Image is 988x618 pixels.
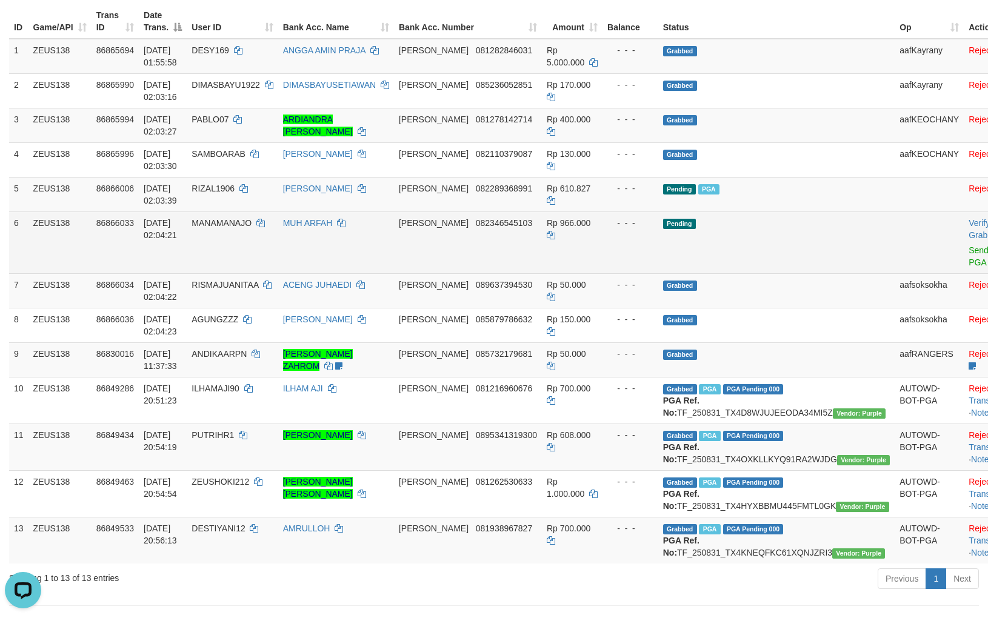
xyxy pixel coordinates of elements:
[144,280,177,302] span: [DATE] 02:04:22
[547,349,586,359] span: Rp 50.000
[96,523,134,533] span: 86849533
[9,211,28,273] td: 6
[658,470,895,517] td: TF_250831_TX4HYXBBMU445FMTL0GK
[28,211,92,273] td: ZEUS138
[895,470,964,517] td: AUTOWD-BOT-PGA
[192,45,229,55] span: DESY169
[92,4,139,39] th: Trans ID: activate to sort column ascending
[399,45,469,55] span: [PERSON_NAME]
[192,477,249,487] span: ZEUSHOKI212
[28,108,92,142] td: ZEUS138
[9,377,28,424] td: 10
[28,308,92,342] td: ZEUS138
[699,477,720,488] span: Marked by aafRornrotha
[476,430,537,440] span: Copy 0895341319300 to clipboard
[476,349,532,359] span: Copy 085732179681 to clipboard
[663,219,696,229] span: Pending
[9,108,28,142] td: 3
[28,177,92,211] td: ZEUS138
[699,384,720,394] span: Marked by aafRornrotha
[283,280,352,290] a: ACENG JUHAEDI
[547,523,590,533] span: Rp 700.000
[28,377,92,424] td: ZEUS138
[144,80,177,102] span: [DATE] 02:03:16
[663,431,697,441] span: Grabbed
[399,314,469,324] span: [PERSON_NAME]
[9,517,28,563] td: 13
[663,489,699,511] b: PGA Ref. No:
[663,81,697,91] span: Grabbed
[139,4,187,39] th: Date Trans.: activate to sort column descending
[663,281,697,291] span: Grabbed
[699,431,720,441] span: Marked by aafRornrotha
[278,4,394,39] th: Bank Acc. Name: activate to sort column ascending
[476,314,532,324] span: Copy 085879786632 to clipboard
[96,45,134,55] span: 86865694
[607,113,653,125] div: - - -
[283,218,333,228] a: MUH ARFAH
[192,430,234,440] span: PUTRIHR1
[283,384,323,393] a: ILHAM AJI
[607,476,653,488] div: - - -
[723,384,784,394] span: PGA Pending
[895,273,964,308] td: aafsoksokha
[28,73,92,108] td: ZEUS138
[895,39,964,74] td: aafKayrany
[547,184,590,193] span: Rp 610.827
[895,342,964,377] td: aafRANGERS
[96,149,134,159] span: 86865996
[476,218,532,228] span: Copy 082346545103 to clipboard
[832,548,885,559] span: Vendor URL: https://trx4.1velocity.biz
[836,502,889,512] span: Vendor URL: https://trx4.1velocity.biz
[895,308,964,342] td: aafsoksokha
[547,280,586,290] span: Rp 50.000
[663,315,697,325] span: Grabbed
[28,424,92,470] td: ZEUS138
[895,424,964,470] td: AUTOWD-BOT-PGA
[663,46,697,56] span: Grabbed
[399,523,469,533] span: [PERSON_NAME]
[283,149,353,159] a: [PERSON_NAME]
[144,349,177,371] span: [DATE] 11:37:33
[9,39,28,74] td: 1
[394,4,542,39] th: Bank Acc. Number: activate to sort column ascending
[607,279,653,291] div: - - -
[399,149,469,159] span: [PERSON_NAME]
[663,384,697,394] span: Grabbed
[144,115,177,136] span: [DATE] 02:03:27
[658,424,895,470] td: TF_250831_TX4OXKLLKYQ91RA2WJDG
[547,80,590,90] span: Rp 170.000
[144,384,177,405] span: [DATE] 20:51:23
[144,430,177,452] span: [DATE] 20:54:19
[28,142,92,177] td: ZEUS138
[96,80,134,90] span: 86865990
[144,184,177,205] span: [DATE] 02:03:39
[663,442,699,464] b: PGA Ref. No:
[144,45,177,67] span: [DATE] 01:55:58
[9,142,28,177] td: 4
[96,384,134,393] span: 86849286
[833,408,886,419] span: Vendor URL: https://trx4.1velocity.biz
[663,524,697,534] span: Grabbed
[9,424,28,470] td: 11
[663,536,699,557] b: PGA Ref. No:
[144,218,177,240] span: [DATE] 02:04:21
[283,115,353,136] a: ARDIANDRA [PERSON_NAME]
[9,177,28,211] td: 5
[723,431,784,441] span: PGA Pending
[283,349,353,371] a: [PERSON_NAME] ZAHROM
[399,280,469,290] span: [PERSON_NAME]
[476,280,532,290] span: Copy 089637394530 to clipboard
[28,342,92,377] td: ZEUS138
[542,4,602,39] th: Amount: activate to sort column ascending
[476,149,532,159] span: Copy 082110379087 to clipboard
[9,273,28,308] td: 7
[663,115,697,125] span: Grabbed
[699,524,720,534] span: Marked by aafRornrotha
[658,377,895,424] td: TF_250831_TX4D8WJUJEEODA34MI5Z
[723,477,784,488] span: PGA Pending
[547,115,590,124] span: Rp 400.000
[895,108,964,142] td: aafKEOCHANY
[547,45,584,67] span: Rp 5.000.000
[283,430,353,440] a: [PERSON_NAME]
